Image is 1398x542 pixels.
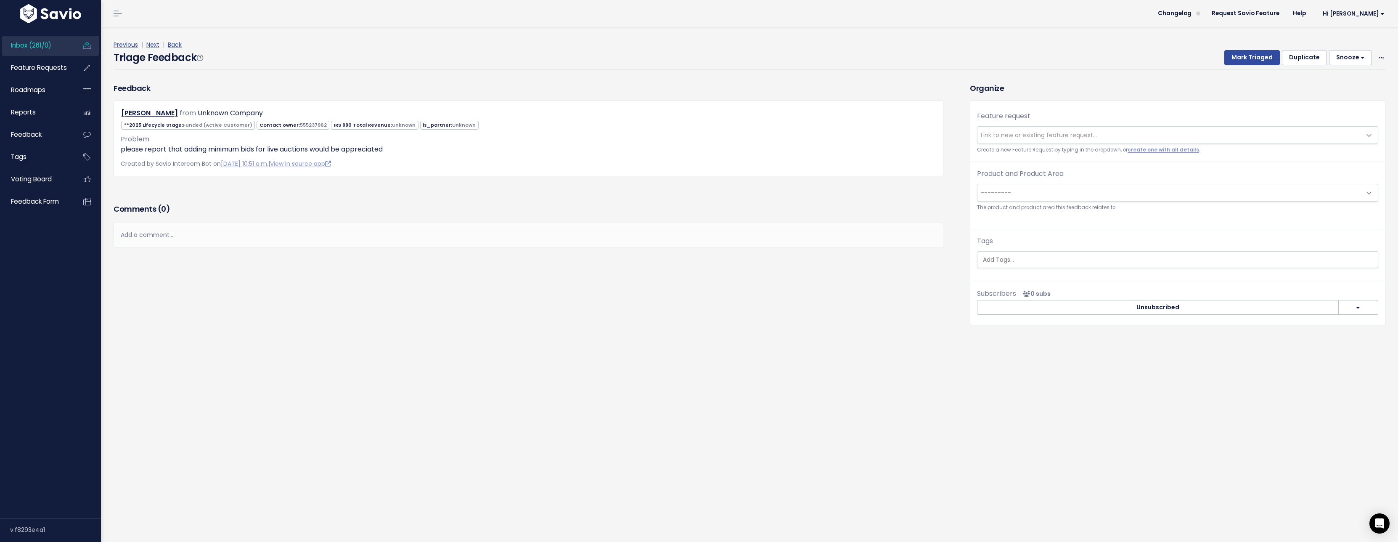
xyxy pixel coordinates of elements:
[180,108,196,118] span: from
[392,122,416,128] span: Unknown
[1286,7,1313,20] a: Help
[1369,513,1390,534] div: Open Intercom Messenger
[257,121,329,130] span: Contact owner:
[420,121,479,130] span: is_partner:
[2,192,70,211] a: Feedback form
[114,40,138,49] a: Previous
[121,108,178,118] a: [PERSON_NAME]
[198,107,263,120] div: Unknown Company
[977,169,1064,179] label: Product and Product Area
[2,170,70,189] a: Voting Board
[2,125,70,144] a: Feedback
[977,300,1339,315] button: Unsubscribed
[183,122,252,128] span: Funded (Active Customer)
[221,159,268,168] a: [DATE] 10:51 a.m.
[11,85,45,94] span: Roadmaps
[2,36,70,55] a: Inbox (261/0)
[1323,11,1385,17] span: Hi [PERSON_NAME]
[146,40,159,49] a: Next
[121,159,331,168] span: Created by Savio Intercom Bot on |
[981,131,1097,139] span: Link to new or existing feature request...
[970,82,1385,94] h3: Organize
[977,111,1030,121] label: Feature request
[1019,290,1051,298] span: <p><strong>Subscribers</strong><br><br> No subscribers yet<br> </p>
[11,63,67,72] span: Feature Requests
[2,147,70,167] a: Tags
[140,40,145,49] span: |
[2,103,70,122] a: Reports
[18,4,83,23] img: logo-white.9d6f32f41409.svg
[1282,50,1327,65] button: Duplicate
[11,152,26,161] span: Tags
[1205,7,1286,20] a: Request Savio Feature
[977,146,1378,154] small: Create a new Feature Request by typing in the dropdown, or .
[977,236,993,246] label: Tags
[11,108,36,117] span: Reports
[10,519,101,541] div: v.f8293e4a1
[1158,11,1191,16] span: Changelog
[977,289,1016,298] span: Subscribers
[11,175,52,183] span: Voting Board
[300,122,327,128] span: 555237962
[2,80,70,100] a: Roadmaps
[981,189,1011,197] span: ---------
[168,40,182,49] a: Back
[11,197,59,206] span: Feedback form
[121,144,936,154] p: please report that adding minimum bids for live auctions would be appreciated
[114,203,943,215] h3: Comments ( )
[121,134,149,144] span: Problem
[1329,50,1372,65] button: Snooze
[114,50,203,65] h4: Triage Feedback
[161,40,166,49] span: |
[2,58,70,77] a: Feature Requests
[270,159,331,168] a: View in source app
[977,203,1378,212] small: The product and product area this feedback relates to
[11,41,51,50] span: Inbox (261/0)
[1224,50,1280,65] button: Mark Triaged
[11,130,42,139] span: Feedback
[452,122,476,128] span: Unknown
[114,82,150,94] h3: Feedback
[114,223,943,247] div: Add a comment...
[1313,7,1391,20] a: Hi [PERSON_NAME]
[1128,146,1199,153] a: create one with all details
[161,204,166,214] span: 0
[121,121,255,130] span: **2025 Lifecycle Stage:
[331,121,418,130] span: IRS 990 Total Revenue:
[980,255,1378,264] input: Add Tags...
